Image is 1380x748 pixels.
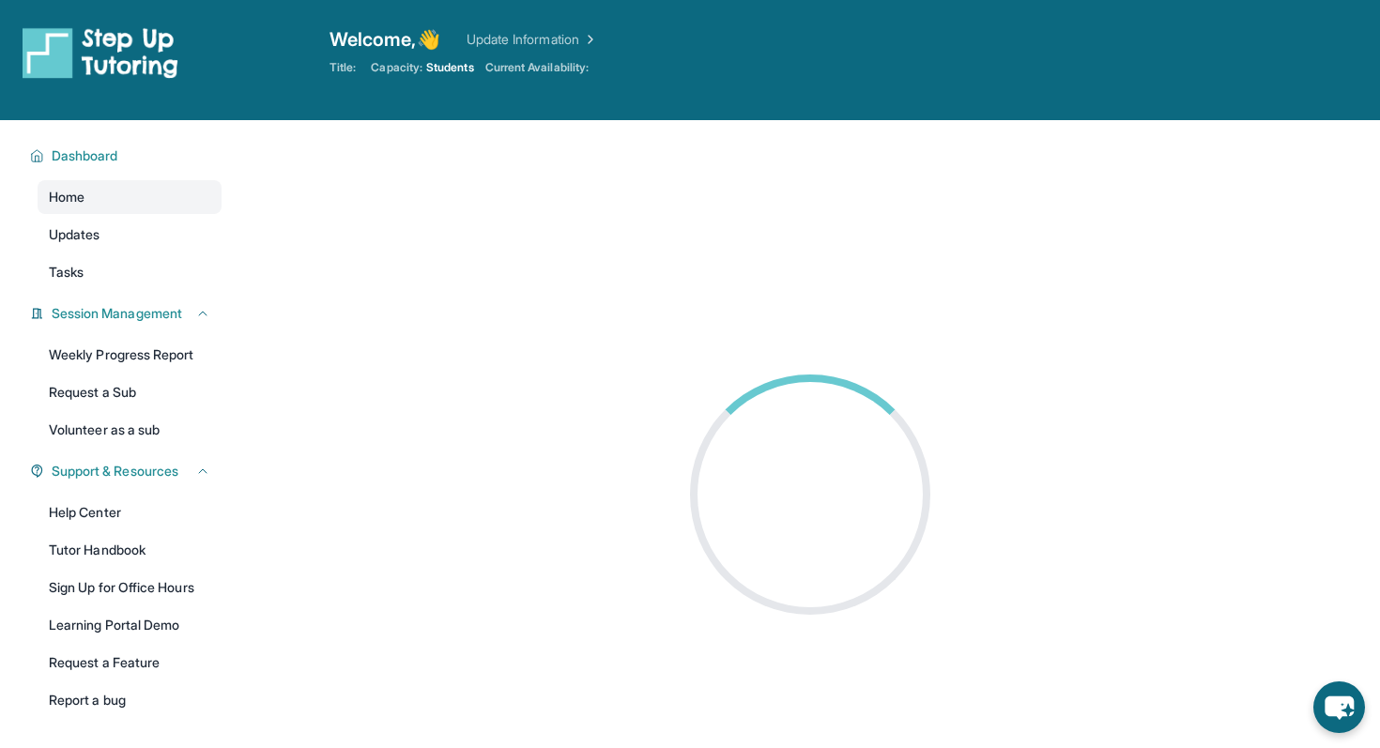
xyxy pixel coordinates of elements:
span: Session Management [52,304,182,323]
a: Request a Feature [38,646,222,679]
a: Request a Sub [38,375,222,409]
a: Volunteer as a sub [38,413,222,447]
button: Support & Resources [44,462,210,481]
button: chat-button [1313,681,1365,733]
a: Weekly Progress Report [38,338,222,372]
a: Help Center [38,496,222,529]
a: Update Information [467,30,598,49]
a: Learning Portal Demo [38,608,222,642]
span: Support & Resources [52,462,178,481]
span: Tasks [49,263,84,282]
button: Dashboard [44,146,210,165]
a: Updates [38,218,222,252]
span: Title: [330,60,356,75]
span: Current Availability: [485,60,589,75]
img: logo [23,26,178,79]
button: Session Management [44,304,210,323]
img: Chevron Right [579,30,598,49]
a: Tasks [38,255,222,289]
a: Sign Up for Office Hours [38,571,222,604]
a: Home [38,180,222,214]
a: Report a bug [38,683,222,717]
span: Home [49,188,84,206]
span: Capacity: [371,60,422,75]
span: Welcome, 👋 [330,26,440,53]
span: Updates [49,225,100,244]
span: Students [426,60,474,75]
a: Tutor Handbook [38,533,222,567]
span: Dashboard [52,146,118,165]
